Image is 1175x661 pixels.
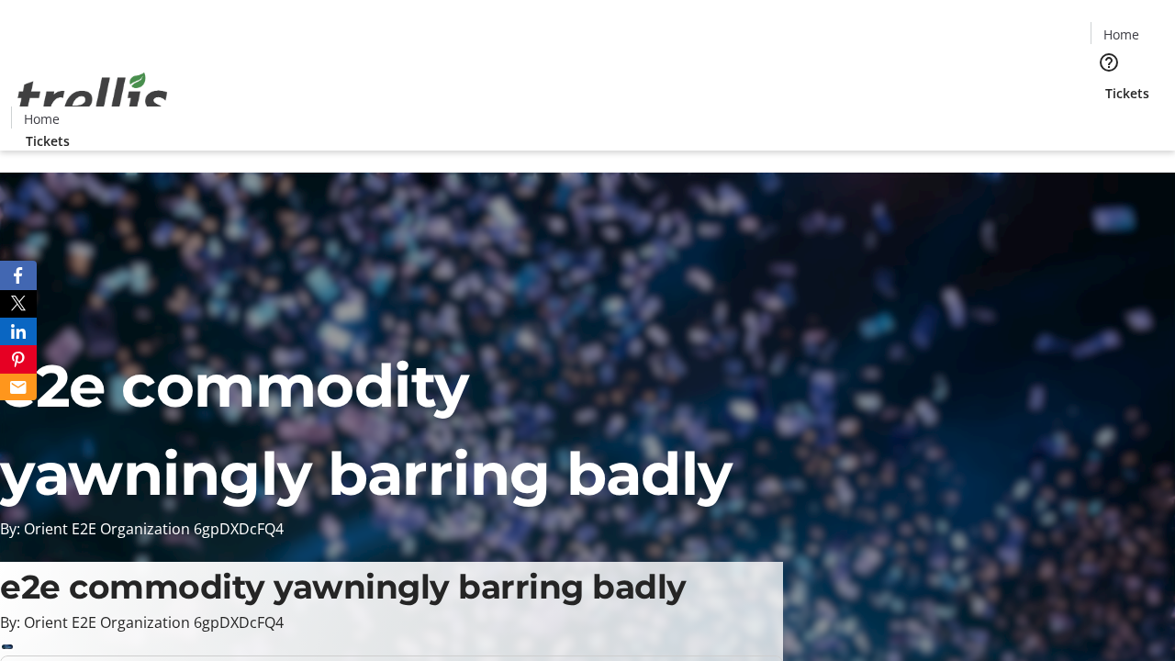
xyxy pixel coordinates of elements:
a: Home [1091,25,1150,44]
img: Orient E2E Organization 6gpDXDcFQ4's Logo [11,52,174,144]
a: Tickets [1091,84,1164,103]
span: Tickets [1105,84,1149,103]
button: Cart [1091,103,1127,140]
span: Home [24,109,60,129]
span: Home [1103,25,1139,44]
span: Tickets [26,131,70,151]
button: Help [1091,44,1127,81]
a: Home [12,109,71,129]
a: Tickets [11,131,84,151]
